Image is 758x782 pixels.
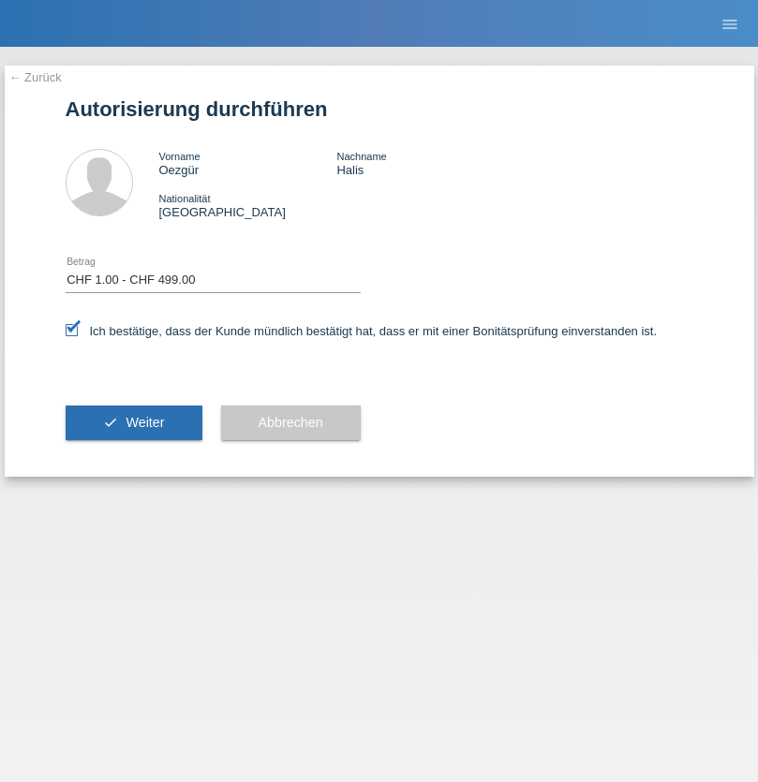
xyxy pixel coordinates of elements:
[103,415,118,430] i: check
[9,70,62,84] a: ← Zurück
[221,406,361,441] button: Abbrechen
[126,415,164,430] span: Weiter
[336,149,514,177] div: Halis
[159,193,211,204] span: Nationalität
[711,18,749,29] a: menu
[259,415,323,430] span: Abbrechen
[159,151,201,162] span: Vorname
[66,324,658,338] label: Ich bestätige, dass der Kunde mündlich bestätigt hat, dass er mit einer Bonitätsprüfung einversta...
[721,15,739,34] i: menu
[336,151,386,162] span: Nachname
[159,191,337,219] div: [GEOGRAPHIC_DATA]
[159,149,337,177] div: Oezgür
[66,406,202,441] button: check Weiter
[66,97,693,121] h1: Autorisierung durchführen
